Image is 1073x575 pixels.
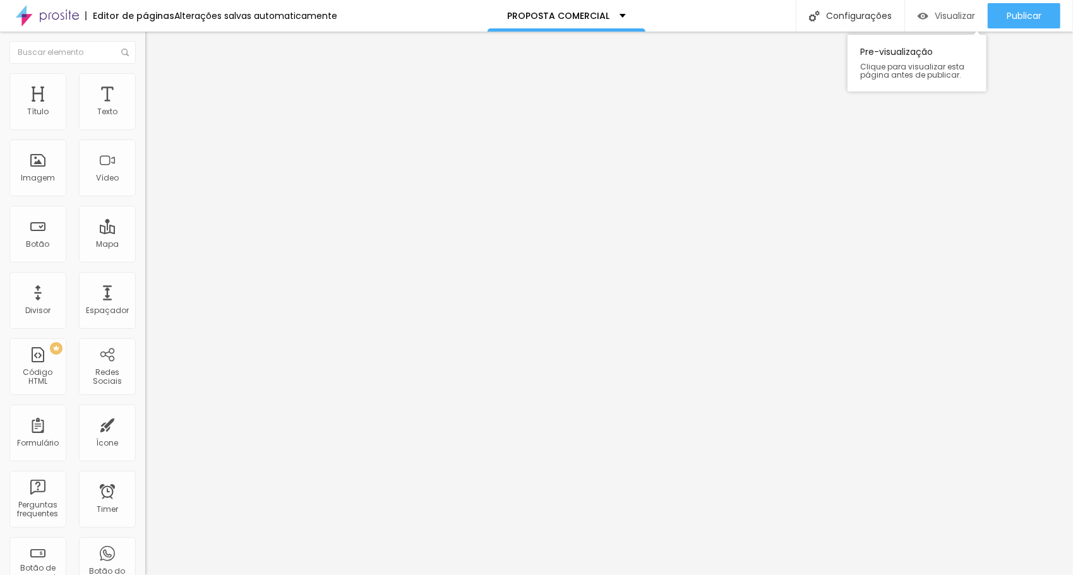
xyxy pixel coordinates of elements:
div: Título [27,107,49,116]
img: Icone [809,11,820,21]
span: Clique para visualizar esta página antes de publicar. [860,62,974,79]
input: Buscar elemento [9,41,136,64]
img: Icone [121,49,129,56]
div: Código HTML [13,368,63,386]
div: Redes Sociais [82,368,132,386]
div: Imagem [21,174,55,182]
div: Divisor [25,306,51,315]
div: Perguntas frequentes [13,501,63,519]
div: Botão [27,240,50,249]
div: Alterações salvas automaticamente [174,11,337,20]
span: Visualizar [935,11,975,21]
div: Timer [97,505,118,514]
div: Vídeo [96,174,119,182]
button: Publicar [988,3,1060,28]
div: Texto [97,107,117,116]
span: Publicar [1007,11,1041,21]
p: PROPOSTA COMERCIAL [508,11,610,20]
button: Visualizar [905,3,988,28]
img: view-1.svg [918,11,928,21]
div: Formulário [17,439,59,448]
div: Ícone [97,439,119,448]
iframe: Editor [145,32,1073,575]
div: Pre-visualização [848,35,986,92]
div: Mapa [96,240,119,249]
div: Espaçador [86,306,129,315]
div: Editor de páginas [85,11,174,20]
